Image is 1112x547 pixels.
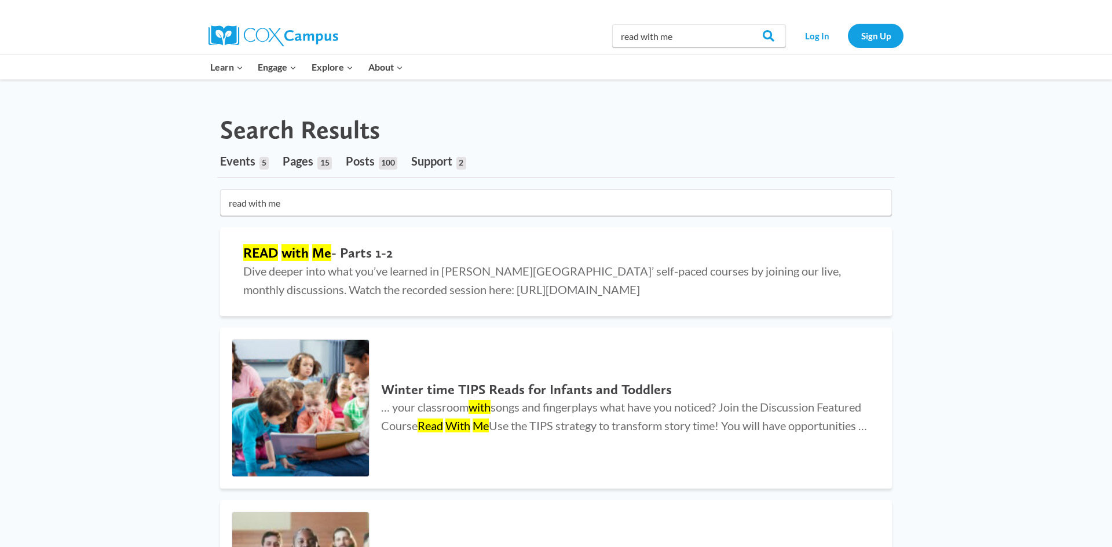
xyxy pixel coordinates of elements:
[220,154,255,168] span: Events
[473,418,489,432] mark: Me
[792,24,842,47] a: Log In
[220,328,892,489] a: Winter time TIPS Reads for Infants and Toddlers Winter time TIPS Reads for Infants and Toddlers …...
[411,154,452,168] span: Support
[259,157,269,170] span: 5
[379,157,397,170] span: 100
[368,60,403,75] span: About
[220,227,892,316] a: READ with Me- Parts 1-2 Dive deeper into what you’ve learned in [PERSON_NAME][GEOGRAPHIC_DATA]’ s...
[220,115,380,145] h1: Search Results
[220,189,892,216] input: Search for...
[445,418,470,432] mark: With
[792,24,904,47] nav: Secondary Navigation
[220,145,269,177] a: Events5
[243,245,869,262] h2: - Parts 1-2
[210,60,243,75] span: Learn
[283,145,331,177] a: Pages15
[243,264,841,296] span: Dive deeper into what you’ve learned in [PERSON_NAME][GEOGRAPHIC_DATA]’ self-paced courses by joi...
[346,145,397,177] a: Posts100
[848,24,904,47] a: Sign Up
[317,157,331,170] span: 15
[243,244,278,261] mark: READ
[283,154,313,168] span: Pages
[203,55,410,79] nav: Primary Navigation
[312,244,331,261] mark: Me
[209,25,338,46] img: Cox Campus
[418,418,443,432] mark: Read
[456,157,466,170] span: 2
[381,400,867,432] span: … your classroom songs and fingerplays what have you noticed? Join the Discussion Featured Course...
[281,244,309,261] mark: with
[312,60,353,75] span: Explore
[381,381,869,398] h2: Winter time TIPS Reads for Infants and Toddlers
[258,60,297,75] span: Engage
[346,154,375,168] span: Posts
[232,340,369,476] img: Winter time TIPS Reads for Infants and Toddlers
[411,145,466,177] a: Support2
[469,400,491,414] mark: with
[612,24,786,47] input: Search Cox Campus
